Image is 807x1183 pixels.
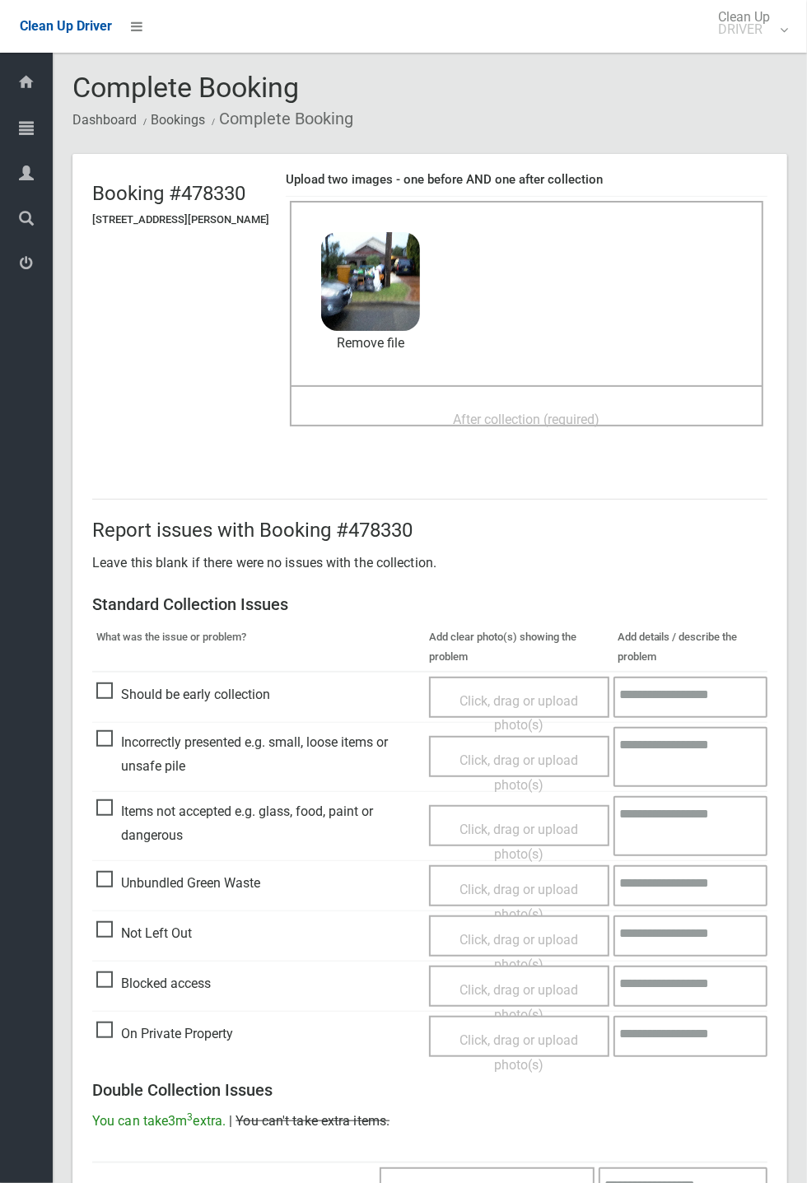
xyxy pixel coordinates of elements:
span: Incorrectly presented e.g. small, loose items or unsafe pile [96,730,421,779]
span: Blocked access [96,971,211,996]
h2: Booking #478330 [92,183,269,204]
h3: Standard Collection Issues [92,595,767,613]
span: Clean Up [710,11,786,35]
a: Remove file [321,331,420,356]
span: Items not accepted e.g. glass, food, paint or dangerous [96,799,421,848]
span: Click, drag or upload photo(s) [459,822,578,862]
span: | [229,1113,232,1129]
span: Clean Up Driver [20,18,112,34]
a: Bookings [151,112,205,128]
span: Unbundled Green Waste [96,871,260,896]
p: Leave this blank if there were no issues with the collection. [92,551,767,575]
span: Click, drag or upload photo(s) [459,882,578,922]
span: Complete Booking [72,71,299,104]
span: Click, drag or upload photo(s) [459,693,578,734]
h4: Upload two images - one before AND one after collection [286,173,767,187]
span: Click, drag or upload photo(s) [459,1032,578,1073]
li: Complete Booking [208,104,353,134]
span: Click, drag or upload photo(s) [459,982,578,1022]
span: Should be early collection [96,682,270,707]
h2: Report issues with Booking #478330 [92,519,767,541]
span: You can't take extra items. [236,1113,390,1129]
h3: Double Collection Issues [92,1081,767,1099]
th: Add clear photo(s) showing the problem [425,623,613,672]
span: On Private Property [96,1022,233,1046]
a: Dashboard [72,112,137,128]
h5: [STREET_ADDRESS][PERSON_NAME] [92,214,269,226]
span: Click, drag or upload photo(s) [459,932,578,972]
small: DRIVER [718,23,770,35]
span: You can take extra. [92,1113,226,1129]
th: What was the issue or problem? [92,623,425,672]
span: After collection (required) [454,412,600,427]
span: 3m [168,1113,193,1129]
span: Not Left Out [96,921,192,946]
span: Click, drag or upload photo(s) [459,752,578,793]
a: Clean Up Driver [20,14,112,39]
th: Add details / describe the problem [613,623,767,672]
sup: 3 [187,1111,193,1123]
